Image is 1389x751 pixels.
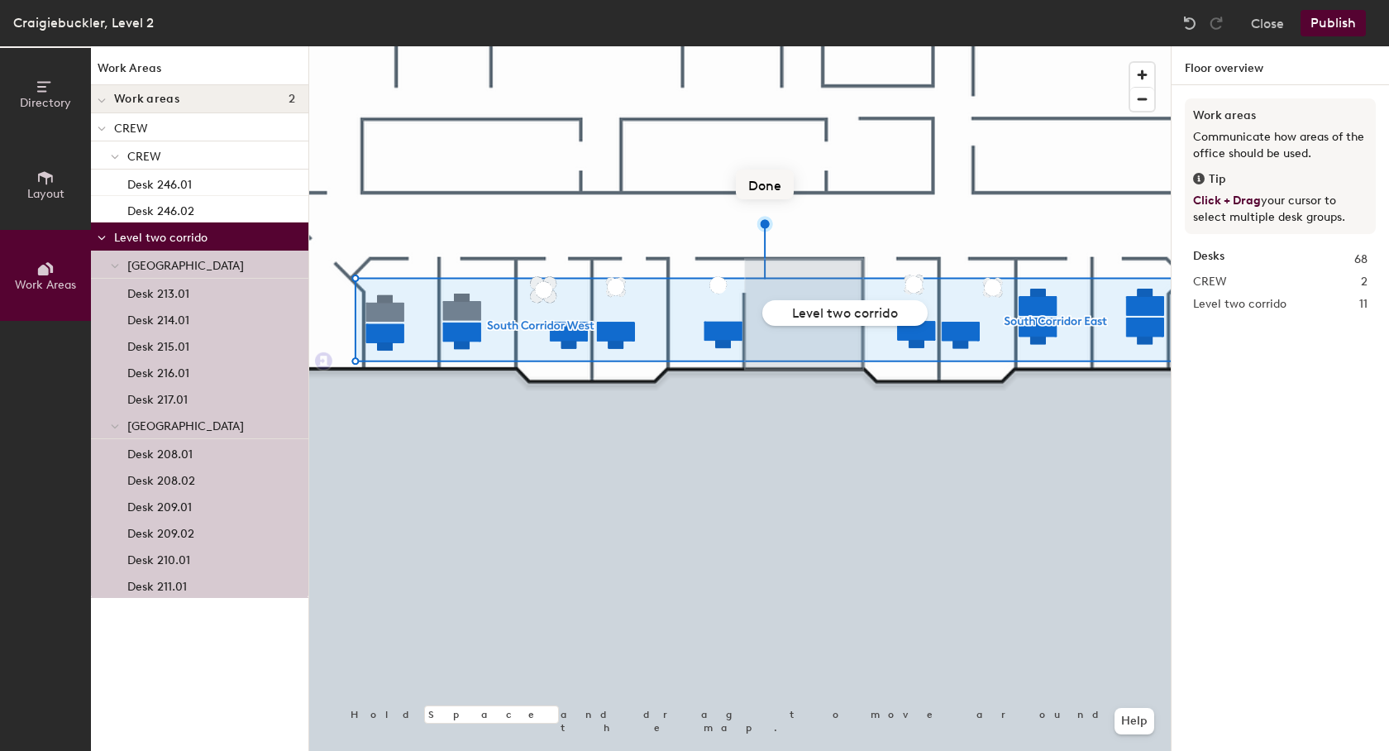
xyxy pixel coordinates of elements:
span: Work areas [114,93,179,106]
p: CREW [114,117,295,138]
span: Directory [20,96,71,110]
p: Desk 209.02 [127,522,194,541]
span: 68 [1354,251,1368,269]
span: 11 [1359,295,1368,313]
p: Desk 217.01 [127,388,188,407]
span: [GEOGRAPHIC_DATA] [127,419,244,433]
span: CREW [1193,273,1227,291]
p: Desk 214.01 [127,309,189,328]
p: your cursor to select multiple desk groups. [1193,193,1368,226]
button: Publish [1301,10,1366,36]
button: Close [1251,10,1284,36]
span: Click + Drag [1193,194,1261,208]
p: Desk 213.01 [127,282,189,301]
span: [GEOGRAPHIC_DATA] [127,259,244,273]
span: 2 [1361,273,1368,291]
span: Level two corrido [1193,295,1286,313]
button: Help [1115,708,1154,734]
p: Desk 208.02 [127,469,195,488]
p: Desk 211.01 [127,575,187,594]
p: Desk 215.01 [127,335,189,354]
span: CREW [127,150,161,164]
h3: Work areas [1193,107,1368,125]
h1: Floor overview [1172,46,1389,85]
div: Tip [1193,170,1368,189]
p: Desk 210.01 [127,548,190,567]
div: Craigiebuckler, Level 2 [13,12,154,33]
p: Desk 208.01 [127,442,193,462]
span: 2 [289,93,295,106]
p: Level two corrido [114,226,295,247]
p: Desk 246.01 [127,173,192,192]
p: Desk 246.02 [127,199,194,218]
span: Layout [27,187,64,201]
h1: Work Areas [91,60,308,85]
strong: Desks [1193,251,1224,269]
img: Redo [1208,15,1224,31]
p: Communicate how areas of the office should be used. [1193,129,1368,162]
img: Undo [1181,15,1198,31]
span: Work Areas [15,278,76,292]
p: Desk 209.01 [127,495,192,514]
button: Done [736,170,794,199]
p: Desk 216.01 [127,361,189,380]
